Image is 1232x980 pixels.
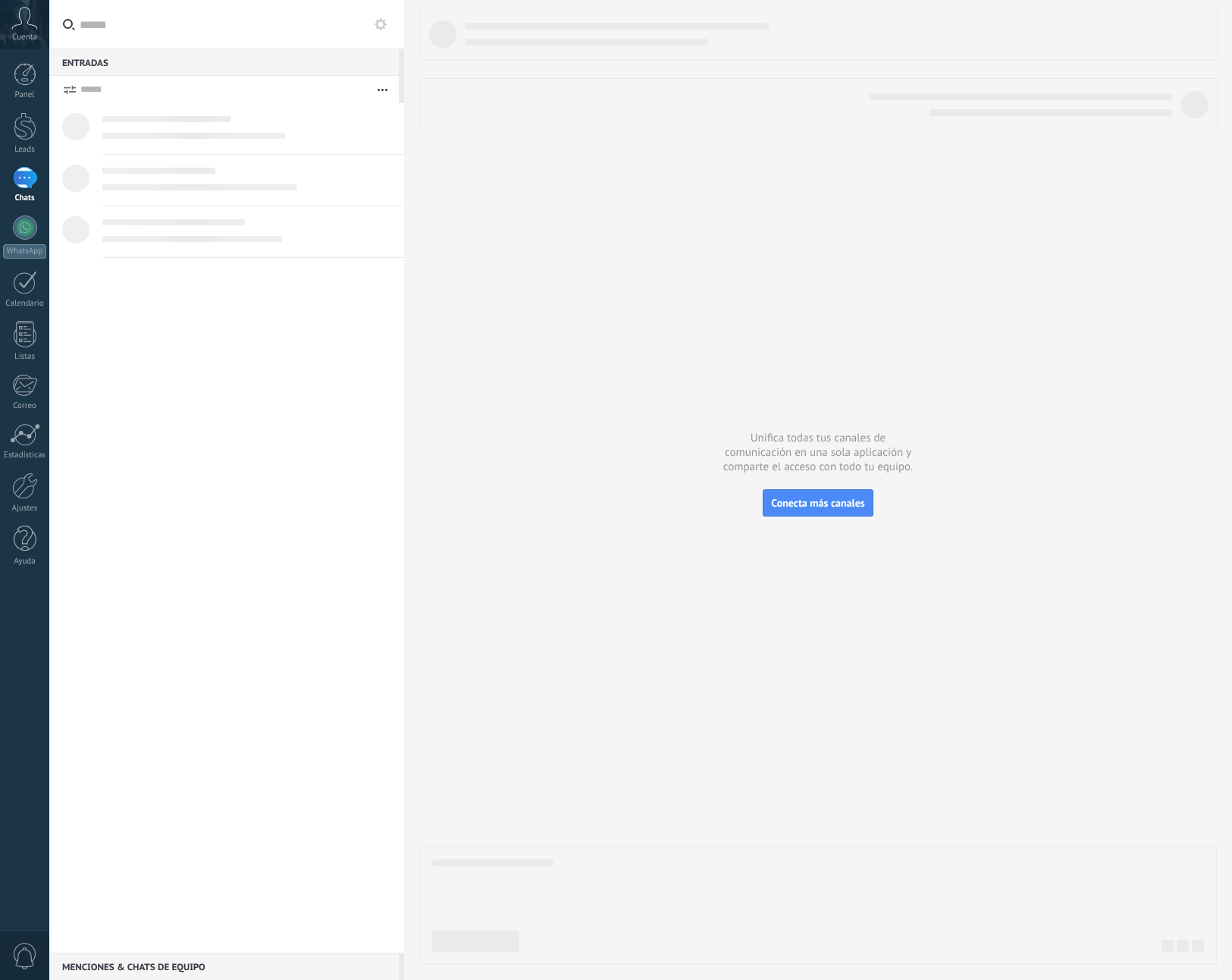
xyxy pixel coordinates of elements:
span: Cuenta [12,33,37,42]
div: Estadísticas [3,451,47,460]
div: Calendario [3,299,47,309]
div: Leads [3,145,47,155]
span: Conecta más canales [771,496,864,510]
div: Menciones & Chats de equipo [49,953,399,980]
div: Ajustes [3,504,47,514]
div: Correo [3,401,47,411]
div: WhatsApp [3,244,46,259]
button: Conecta más canales [763,489,873,517]
div: Entradas [49,49,399,76]
div: Chats [3,193,47,203]
div: Ayuda [3,557,47,567]
div: Panel [3,90,47,100]
div: Listas [3,352,47,362]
